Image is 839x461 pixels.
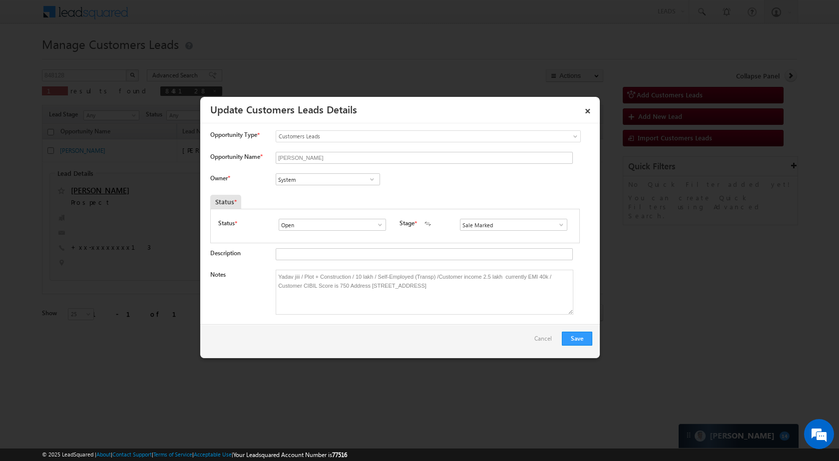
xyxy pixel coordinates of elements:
[210,130,257,139] span: Opportunity Type
[210,195,241,209] div: Status
[210,102,357,116] a: Update Customers Leads Details
[136,308,181,321] em: Start Chat
[42,450,347,460] span: © 2025 LeadSquared | | | | |
[210,174,230,182] label: Owner
[194,451,232,458] a: Acceptable Use
[579,100,596,118] a: ×
[552,220,565,230] a: Show All Items
[164,5,188,29] div: Minimize live chat window
[218,219,235,228] label: Status
[366,174,378,184] a: Show All Items
[460,219,567,231] input: Type to Search
[96,451,111,458] a: About
[233,451,347,459] span: Your Leadsquared Account Number is
[210,153,262,160] label: Opportunity Name
[276,130,581,142] a: Customers Leads
[210,249,241,257] label: Description
[153,451,192,458] a: Terms of Service
[52,52,168,65] div: Chat with us now
[13,92,182,299] textarea: Type your message and hit 'Enter'
[332,451,347,459] span: 77516
[534,332,557,351] a: Cancel
[210,271,226,278] label: Notes
[562,332,592,346] button: Save
[17,52,42,65] img: d_60004797649_company_0_60004797649
[371,220,384,230] a: Show All Items
[112,451,152,458] a: Contact Support
[276,132,540,141] span: Customers Leads
[276,173,380,185] input: Type to Search
[279,219,386,231] input: Type to Search
[400,219,415,228] label: Stage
